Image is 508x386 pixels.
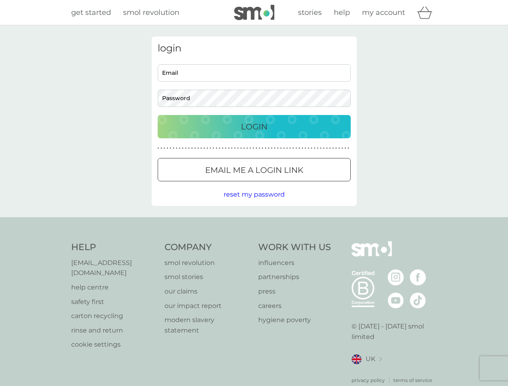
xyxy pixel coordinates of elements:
[334,7,350,18] a: help
[204,146,205,150] p: ●
[256,146,257,150] p: ●
[417,4,437,21] div: basket
[71,339,157,350] a: cookie settings
[71,258,157,278] a: [EMAIL_ADDRESS][DOMAIN_NAME]
[71,311,157,321] a: carton recycling
[277,146,279,150] p: ●
[258,315,331,325] a: hygiene poverty
[165,241,250,254] h4: Company
[280,146,282,150] p: ●
[158,115,351,138] button: Login
[410,269,426,285] img: visit the smol Facebook page
[165,301,250,311] a: our impact report
[210,146,211,150] p: ●
[160,146,162,150] p: ●
[185,146,187,150] p: ●
[323,146,325,150] p: ●
[165,286,250,297] a: our claims
[165,272,250,282] p: smol stories
[292,146,294,150] p: ●
[329,146,331,150] p: ●
[176,146,177,150] p: ●
[388,292,404,308] img: visit the smol Youtube page
[258,258,331,268] a: influencers
[207,146,208,150] p: ●
[158,146,159,150] p: ●
[247,146,248,150] p: ●
[332,146,334,150] p: ●
[200,146,202,150] p: ●
[158,43,351,54] h3: login
[253,146,254,150] p: ●
[225,146,226,150] p: ●
[379,357,382,361] img: select a new location
[298,7,322,18] a: stories
[352,354,362,364] img: UK flag
[258,272,331,282] a: partnerships
[182,146,184,150] p: ●
[170,146,171,150] p: ●
[240,146,242,150] p: ●
[158,158,351,181] button: Email me a login link
[191,146,193,150] p: ●
[71,241,157,254] h4: Help
[188,146,190,150] p: ●
[194,146,196,150] p: ●
[213,146,214,150] p: ●
[249,146,251,150] p: ●
[71,7,111,18] a: get started
[335,146,337,150] p: ●
[71,282,157,293] p: help centre
[71,325,157,336] a: rinse and return
[258,286,331,297] a: press
[71,8,111,17] span: get started
[289,146,291,150] p: ●
[341,146,343,150] p: ●
[352,241,392,269] img: smol
[305,146,306,150] p: ●
[259,146,260,150] p: ●
[197,146,199,150] p: ●
[231,146,233,150] p: ●
[296,146,297,150] p: ●
[302,146,303,150] p: ●
[237,146,239,150] p: ●
[393,376,432,384] a: terms of service
[268,146,269,150] p: ●
[179,146,181,150] p: ●
[311,146,313,150] p: ●
[320,146,322,150] p: ●
[274,146,276,150] p: ●
[362,7,405,18] a: my account
[234,5,274,20] img: smol
[352,376,385,384] a: privacy policy
[338,146,340,150] p: ●
[241,120,267,133] p: Login
[262,146,263,150] p: ●
[410,292,426,308] img: visit the smol Tiktok page
[234,146,236,150] p: ●
[283,146,285,150] p: ●
[173,146,175,150] p: ●
[224,191,285,198] span: reset my password
[345,146,346,150] p: ●
[71,297,157,307] a: safety first
[366,354,375,364] span: UK
[164,146,165,150] p: ●
[271,146,273,150] p: ●
[205,164,303,177] p: Email me a login link
[258,241,331,254] h4: Work With Us
[317,146,319,150] p: ●
[165,315,250,335] a: modern slavery statement
[123,8,179,17] span: smol revolution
